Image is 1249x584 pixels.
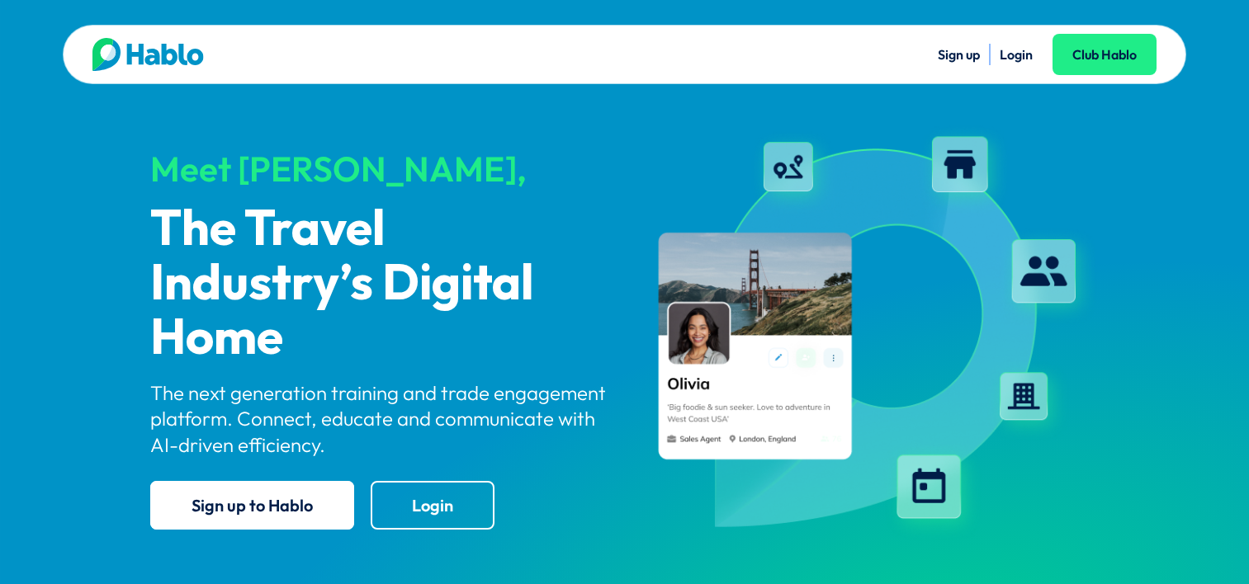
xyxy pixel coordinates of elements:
[371,481,494,530] a: Login
[150,380,611,458] p: The next generation training and trade engagement platform. Connect, educate and communicate with...
[1053,34,1157,75] a: Club Hablo
[639,123,1100,544] img: hablo-profile-image
[150,481,354,530] a: Sign up to Hablo
[1000,46,1033,63] a: Login
[150,150,611,188] div: Meet [PERSON_NAME],
[938,46,980,63] a: Sign up
[150,203,611,366] p: The Travel Industry’s Digital Home
[92,38,204,71] img: Hablo logo main 2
